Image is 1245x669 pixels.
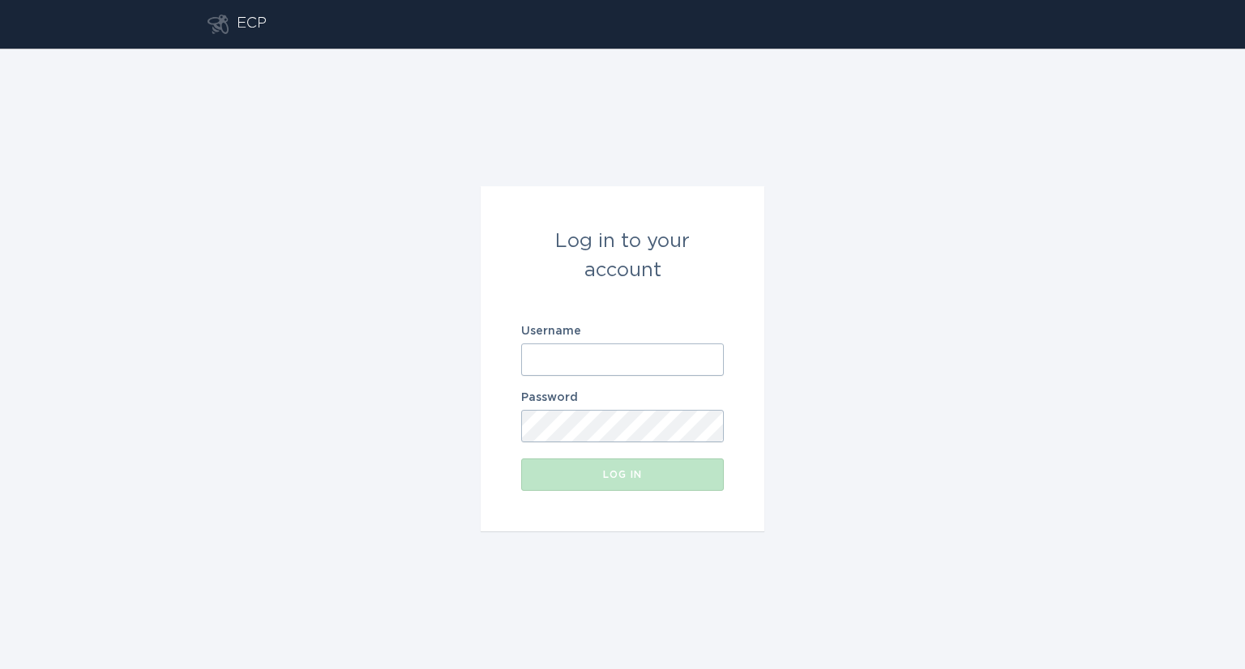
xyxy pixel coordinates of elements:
div: ECP [237,15,267,34]
label: Password [521,392,724,403]
div: Log in [529,470,716,479]
div: Log in to your account [521,227,724,285]
button: Go to dashboard [207,15,229,34]
label: Username [521,326,724,337]
button: Log in [521,458,724,491]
